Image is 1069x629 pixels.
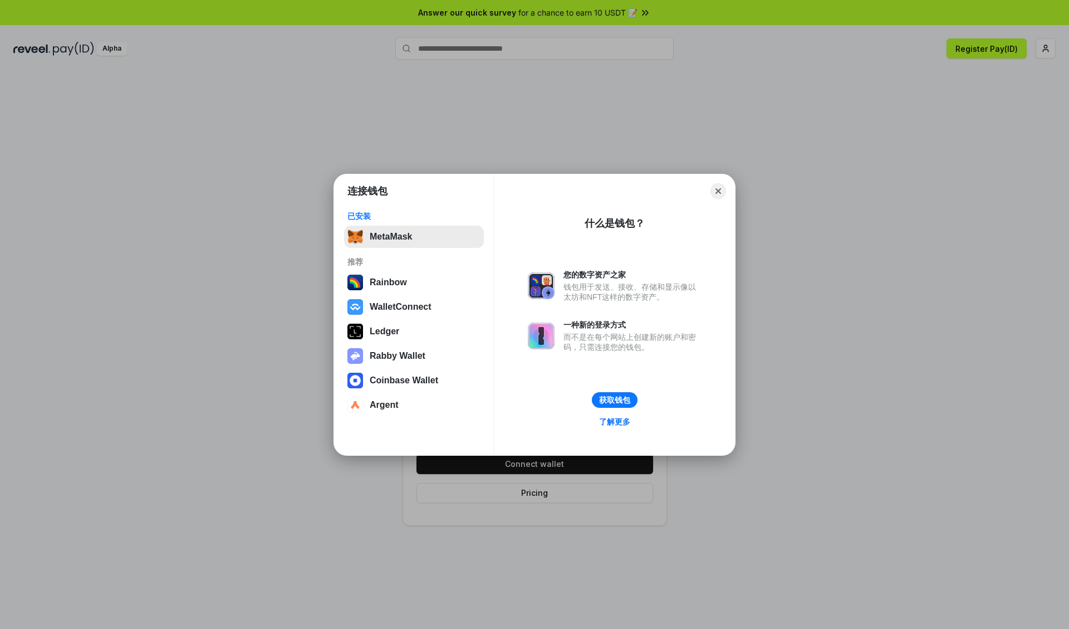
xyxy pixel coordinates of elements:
[370,302,431,312] div: WalletConnect
[370,232,412,242] div: MetaMask
[347,299,363,315] img: svg+xml,%3Csvg%20width%3D%2228%22%20height%3D%2228%22%20viewBox%3D%220%200%2028%2028%22%20fill%3D...
[599,417,630,427] div: 了解更多
[344,394,484,416] button: Argent
[528,323,555,349] img: svg+xml,%3Csvg%20xmlns%3D%22http%3A%2F%2Fwww.w3.org%2F2000%2Fsvg%22%20fill%3D%22none%22%20viewBox...
[344,296,484,318] button: WalletConnect
[347,373,363,388] img: svg+xml,%3Csvg%20width%3D%2228%22%20height%3D%2228%22%20viewBox%3D%220%200%2028%2028%22%20fill%3D...
[347,397,363,413] img: svg+xml,%3Csvg%20width%3D%2228%22%20height%3D%2228%22%20viewBox%3D%220%200%2028%2028%22%20fill%3D...
[592,415,637,429] a: 了解更多
[710,183,726,199] button: Close
[370,376,438,386] div: Coinbase Wallet
[347,324,363,339] img: svg+xml,%3Csvg%20xmlns%3D%22http%3A%2F%2Fwww.w3.org%2F2000%2Fsvg%22%20width%3D%2228%22%20height%3...
[599,395,630,405] div: 获取钱包
[347,257,480,267] div: 推荐
[347,275,363,290] img: svg+xml,%3Csvg%20width%3D%22120%22%20height%3D%22120%22%20viewBox%3D%220%200%20120%20120%22%20fil...
[347,229,363,245] img: svg+xml,%3Csvg%20fill%3D%22none%22%20height%3D%2233%22%20viewBox%3D%220%200%2035%2033%22%20width%...
[347,211,480,221] div: 已安装
[563,270,702,280] div: 您的数字资产之家
[563,282,702,302] div: 钱包用于发送、接收、存储和显示像以太坊和NFT这样的数字资产。
[347,348,363,364] img: svg+xml,%3Csvg%20xmlns%3D%22http%3A%2F%2Fwww.w3.org%2F2000%2Fsvg%22%20fill%3D%22none%22%20viewBox...
[344,226,484,248] button: MetaMask
[528,272,555,299] img: svg+xml,%3Csvg%20xmlns%3D%22http%3A%2F%2Fwww.w3.org%2F2000%2Fsvg%22%20fill%3D%22none%22%20viewBox...
[370,351,425,361] div: Rabby Wallet
[370,277,407,287] div: Rainbow
[563,320,702,330] div: 一种新的登录方式
[344,369,484,392] button: Coinbase Wallet
[347,184,388,198] h1: 连接钱包
[592,392,638,408] button: 获取钱包
[370,326,399,337] div: Ledger
[344,271,484,294] button: Rainbow
[585,217,645,230] div: 什么是钱包？
[344,320,484,343] button: Ledger
[370,400,399,410] div: Argent
[344,345,484,367] button: Rabby Wallet
[563,332,702,352] div: 而不是在每个网站上创建新的账户和密码，只需连接您的钱包。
